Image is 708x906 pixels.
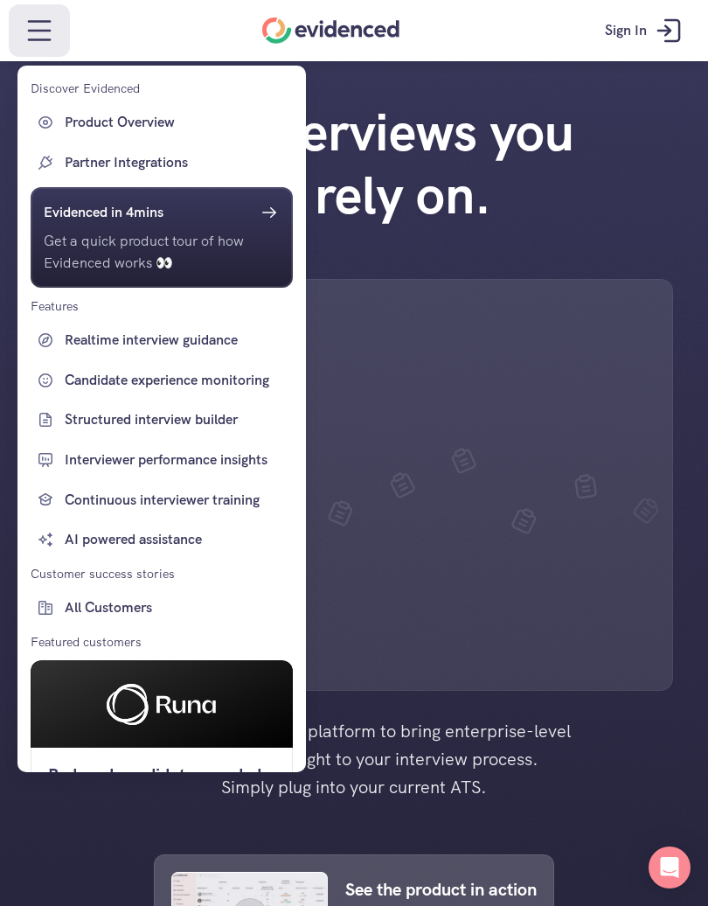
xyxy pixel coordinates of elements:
[649,847,691,889] div: Open Intercom Messenger
[31,592,293,624] a: All Customers
[65,596,288,619] p: All Customers
[31,147,293,178] a: Partner Integrations
[31,107,293,138] a: Product Overview
[31,444,293,476] a: Interviewer performance insights
[31,187,293,288] a: Evidenced in 4minsGet a quick product tour of how Evidenced works 👀
[31,365,293,396] a: Candidate experience monitoring
[65,489,288,512] p: Continuous interviewer training
[31,484,293,516] a: Continuous interviewer training
[31,79,140,98] p: Discover Evidenced
[31,296,79,316] p: Features
[31,564,175,583] p: Customer success stories
[31,660,293,830] a: Reduced candidates needed to fill a role from 15 to 5 📉
[44,201,163,224] h6: Evidenced in 4mins
[31,324,293,356] a: Realtime interview guidance
[31,404,293,436] a: Structured interview builder
[44,230,280,275] p: Get a quick product tour of how Evidenced works 👀
[65,111,288,134] p: Product Overview
[65,151,288,174] p: Partner Integrations
[31,632,142,652] p: Featured customers
[31,524,293,555] a: AI powered assistance
[65,528,288,551] p: AI powered assistance
[65,408,288,431] p: Structured interview builder
[48,761,275,817] h5: Reduced candidates needed to fill a role from 15 to 5 📉
[65,329,288,352] p: Realtime interview guidance
[65,369,288,392] p: Candidate experience monitoring
[65,449,288,471] p: Interviewer performance insights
